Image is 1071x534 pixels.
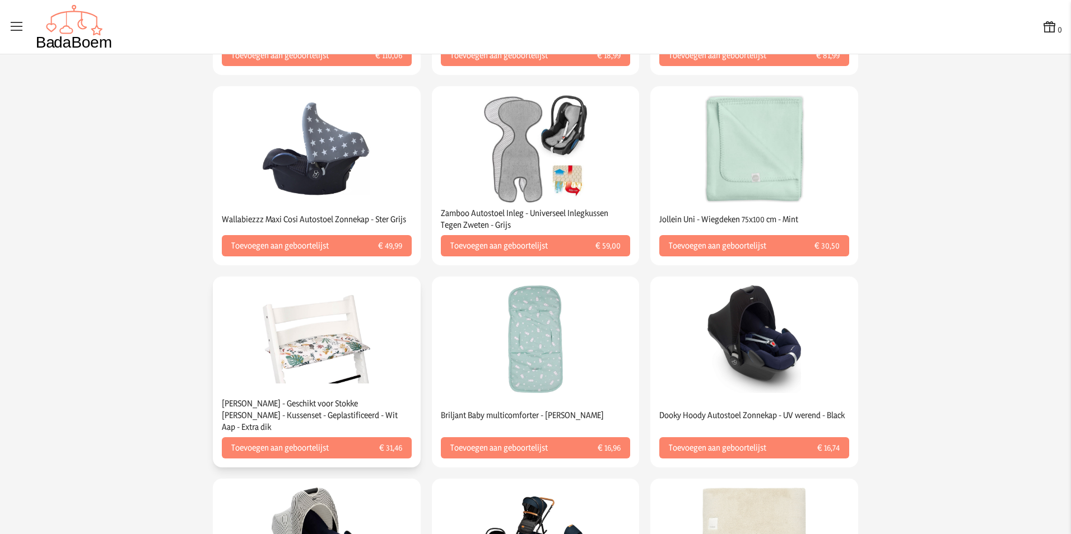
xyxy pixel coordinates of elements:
[659,405,849,425] span: Dooky Hoody Autostoel Zonnekap - UV werend - Black
[659,45,849,66] button: Toevoegen aan geboortelijst€ 81,99
[783,240,840,251] span: € 30,50
[783,442,840,453] span: € 16,74
[659,209,849,229] span: Jollein Uni - Wiegdeken 75x100 cm - Mint
[231,442,345,453] span: Toevoegen aan geboortelijst
[783,50,840,61] span: € 81,99
[222,437,412,458] button: Toevoegen aan geboortelijst€ 31,46
[345,240,402,251] span: € 49,99
[441,437,631,458] button: Toevoegen aan geboortelijst€ 16,96
[669,50,783,61] span: Toevoegen aan geboortelijst
[441,405,631,425] span: Briljant Baby multicomforter - [PERSON_NAME]
[231,50,345,61] span: Toevoegen aan geboortelijst
[564,50,621,61] span: € 18,99
[263,95,370,203] img: Alt Trueplus Fibre Food Supplement 90 Tablets
[669,240,783,251] span: Toevoegen aan geboortelijst
[564,240,621,251] span: € 59,00
[441,235,631,256] button: Toevoegen aan geboortelijst€ 59,00
[701,95,808,203] img: Alt Trueplus Fibre Food Supplement 90 Tablets
[450,240,564,251] span: Toevoegen aan geboortelijst
[222,235,412,256] button: Toevoegen aan geboortelijst€ 49,99
[669,442,783,453] span: Toevoegen aan geboortelijst
[659,437,849,458] button: Toevoegen aan geboortelijst€ 16,74
[36,4,113,49] img: Badaboem
[659,235,849,256] button: Toevoegen aan geboortelijst€ 30,50
[482,95,589,203] img: Alt Trueplus Fibre Food Supplement 90 Tablets
[441,203,631,235] span: Zamboo Autostoel Inleg - Universeel Inlegkussen Tegen Zweten - Grijs
[231,240,345,251] span: Toevoegen aan geboortelijst
[345,442,402,453] span: € 31,46
[263,285,370,393] img: Alt Trueplus Fibre Food Supplement 90 Tablets
[450,442,564,453] span: Toevoegen aan geboortelijst
[441,45,631,66] button: Toevoegen aan geboortelijst€ 18,99
[345,50,402,61] span: € 110,06
[564,442,621,453] span: € 16,96
[222,209,412,229] span: Wallabiezzz Maxi Cosi Autostoel Zonnekap - Ster Grijs
[701,285,808,393] img: Alt Trueplus Fibre Food Supplement 90 Tablets
[222,45,412,66] button: Toevoegen aan geboortelijst€ 110,06
[1042,19,1062,35] button: 0
[482,285,589,393] img: Alt Trueplus Fibre Food Supplement 90 Tablets
[222,393,412,437] span: [PERSON_NAME] - Geschikt voor Stokke [PERSON_NAME] - Kussenset - Geplastificeerd - Wit Aap - Extr...
[450,50,564,61] span: Toevoegen aan geboortelijst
